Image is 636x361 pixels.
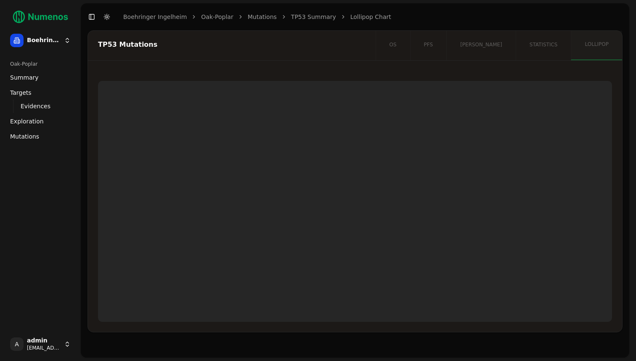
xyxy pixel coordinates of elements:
[27,337,61,345] span: admin
[7,30,74,51] button: Boehringer Ingelheim
[21,102,50,110] span: Evidences
[10,132,39,141] span: Mutations
[7,115,74,128] a: Exploration
[7,86,74,99] a: Targets
[86,11,98,23] button: Toggle Sidebar
[7,57,74,71] div: Oak-Poplar
[27,345,61,351] span: [EMAIL_ADDRESS]
[350,13,391,21] a: Lollipop Chart
[7,334,74,354] button: Aadmin[EMAIL_ADDRESS]
[10,117,44,126] span: Exploration
[291,13,336,21] a: TP53 Summary
[123,13,187,21] a: Boehringer Ingelheim
[27,37,61,44] span: Boehringer Ingelheim
[101,11,113,23] button: Toggle Dark Mode
[10,73,39,82] span: Summary
[7,71,74,84] a: Summary
[7,7,74,27] img: Numenos
[123,13,391,21] nav: breadcrumb
[7,130,74,143] a: Mutations
[98,41,363,48] div: TP53 Mutations
[201,13,233,21] a: Oak-Poplar
[10,88,32,97] span: Targets
[248,13,277,21] a: Mutations
[17,100,64,112] a: Evidences
[10,337,24,351] span: A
